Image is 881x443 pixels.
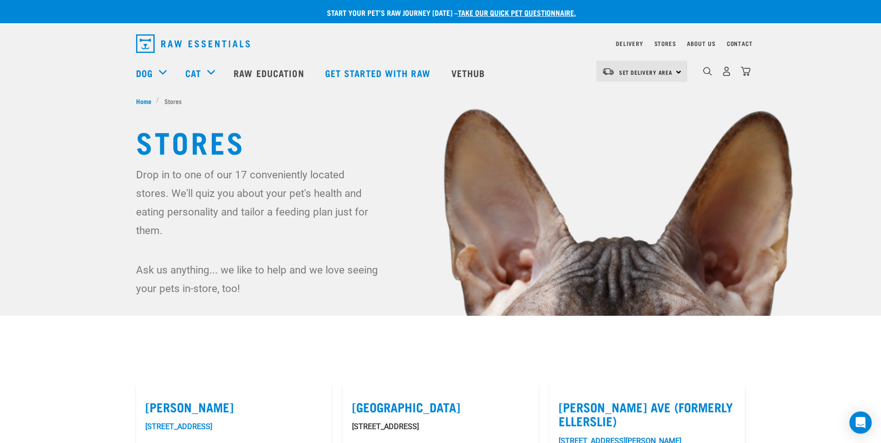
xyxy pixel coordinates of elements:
nav: breadcrumbs [136,96,745,106]
a: Dog [136,66,153,80]
span: Home [136,96,151,106]
a: About Us [687,42,715,45]
p: Drop in to one of our 17 conveniently located stores. We'll quiz you about your pet's health and ... [136,165,380,240]
img: van-moving.png [602,67,614,76]
a: Contact [727,42,753,45]
span: Set Delivery Area [619,71,673,74]
a: Cat [185,66,201,80]
img: Raw Essentials Logo [136,34,250,53]
a: Get started with Raw [316,54,442,91]
a: Vethub [442,54,497,91]
a: Stores [654,42,676,45]
nav: dropdown navigation [129,31,753,57]
label: [PERSON_NAME] Ave (Formerly Ellerslie) [559,400,736,428]
p: [STREET_ADDRESS] [352,421,529,432]
a: take our quick pet questionnaire. [458,10,576,14]
label: [GEOGRAPHIC_DATA] [352,400,529,414]
a: Home [136,96,157,106]
a: [STREET_ADDRESS] [145,422,212,431]
img: user.png [722,66,731,76]
a: Raw Education [224,54,315,91]
label: [PERSON_NAME] [145,400,322,414]
img: home-icon@2x.png [741,66,750,76]
h1: Stores [136,124,745,158]
a: Delivery [616,42,643,45]
p: Ask us anything... we like to help and we love seeing your pets in-store, too! [136,261,380,298]
img: home-icon-1@2x.png [703,67,712,76]
div: Open Intercom Messenger [849,411,872,434]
